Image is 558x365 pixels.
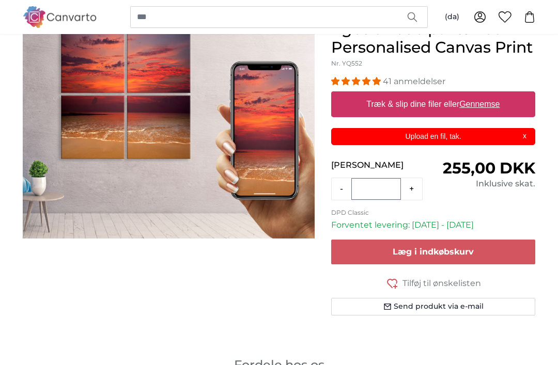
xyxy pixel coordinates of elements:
[383,76,445,86] span: 41 anmeldelser
[331,209,535,217] p: DPD Classic
[331,59,362,67] span: Nr. YQ552
[459,100,500,108] u: Gennemse
[402,277,481,290] span: Tilføj til ønskelisten
[437,8,468,26] button: (da)
[393,247,474,257] span: Læg i indkøbskurv
[23,20,315,239] img: personalised-canvas-print
[332,179,351,199] button: -
[433,178,535,190] div: Inklusive skat.
[331,128,535,145] div: Upload en fil, tak.
[331,240,535,264] button: Læg i indkøbskurv
[331,159,433,171] p: [PERSON_NAME]
[331,76,383,86] span: 4.98 stars
[338,131,529,142] p: Upload en fil, tak.
[331,20,535,57] h1: Eget billede på lærred Personalised Canvas Print
[331,219,535,231] p: Forventet levering: [DATE] - [DATE]
[331,298,535,315] button: Send produkt via e-mail
[23,20,315,239] div: 1 of 1
[23,6,97,27] img: Canvarto
[363,94,504,115] label: Træk & slip dine filer eller
[401,179,422,199] button: +
[331,277,535,290] button: Tilføj til ønskelisten
[443,158,535,178] span: 255,00 DKK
